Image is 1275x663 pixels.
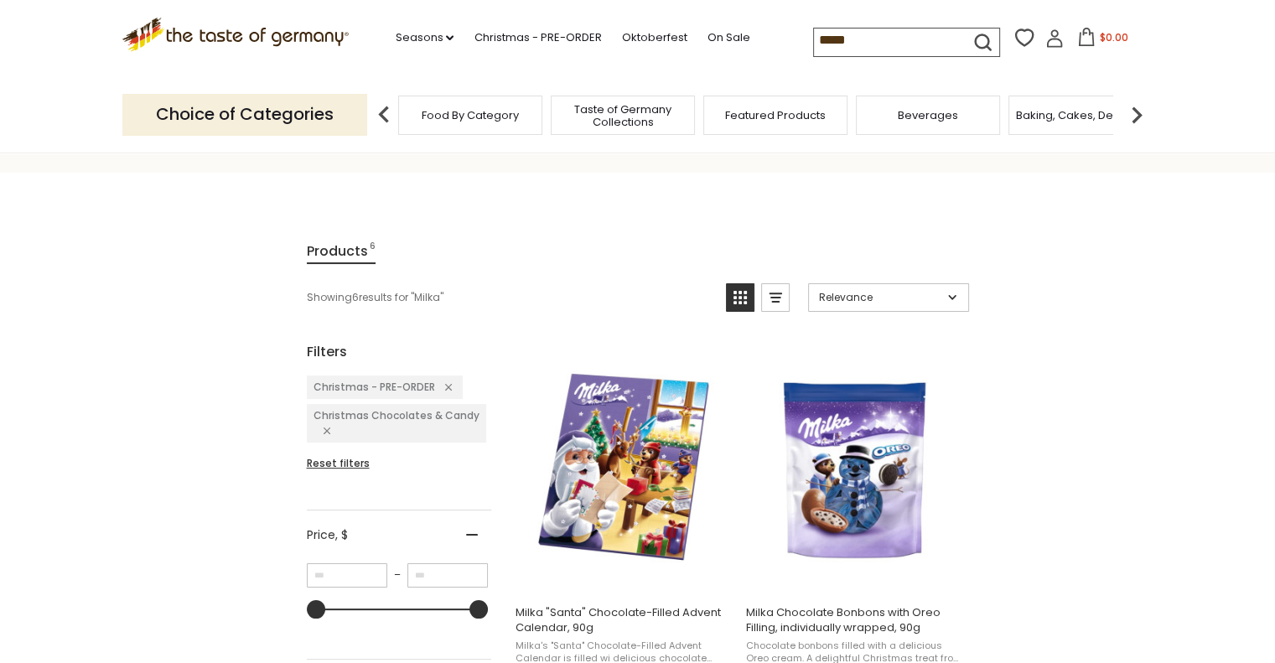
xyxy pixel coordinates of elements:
b: 6 [352,290,359,305]
div: Showing results for " " [307,283,713,312]
li: Reset filters [307,456,491,471]
span: Filters [307,341,347,362]
a: Sort options [808,283,969,312]
a: Food By Category [422,109,519,122]
a: Christmas - PRE-ORDER [474,28,601,47]
span: , $ [335,526,348,543]
a: On Sale [707,28,749,47]
span: Price [307,526,348,544]
div: Remove filter: Christmas - PRE-ORDER [435,380,452,395]
span: Milka Chocolate Bonbons with Oreo Filling, individually wrapped, 90g [746,605,963,635]
a: Featured Products [725,109,826,122]
span: – [387,567,407,583]
a: Seasons [395,28,454,47]
a: Oktoberfest [621,28,687,47]
span: Christmas Chocolates & Candy [314,408,479,422]
span: Relevance [819,290,942,305]
a: View Products Tab [307,240,376,264]
a: Baking, Cakes, Desserts [1016,109,1146,122]
span: Milka "Santa" Chocolate-Filled Advent Calendar, 90g [516,605,733,635]
span: 6 [370,240,376,262]
div: Remove filter: Christmas Chocolates & Candy [314,423,330,438]
a: View grid mode [726,283,754,312]
span: Christmas - PRE-ORDER [314,380,435,394]
a: Taste of Germany Collections [556,103,690,128]
img: previous arrow [367,98,401,132]
button: $0.00 [1067,28,1138,53]
p: Choice of Categories [122,94,367,135]
a: View list mode [761,283,790,312]
input: Minimum value [307,563,387,588]
img: Milka Bonbons Oreo Filling [744,356,966,578]
a: Beverages [898,109,958,122]
span: $0.00 [1099,30,1127,44]
span: Reset filters [307,456,370,470]
input: Maximum value [407,563,488,588]
img: next arrow [1120,98,1153,132]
